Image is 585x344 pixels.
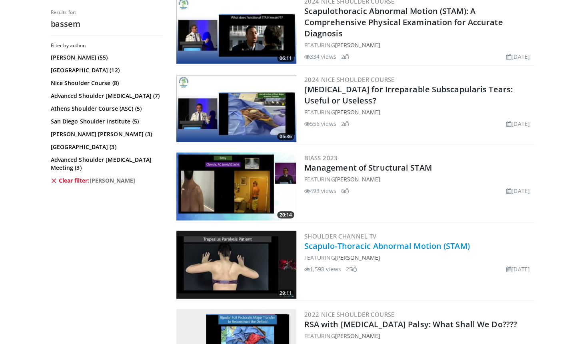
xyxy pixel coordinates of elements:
div: FEATURING [304,175,533,183]
a: [PERSON_NAME] [PERSON_NAME] (3) [51,130,161,138]
span: 29:11 [277,290,294,297]
div: FEATURING [304,108,533,116]
a: 2024 Nice Shoulder Course [304,76,395,84]
li: 2 [341,52,349,61]
a: RSA with [MEDICAL_DATA] Palsy: What Shall We Do???? [304,319,517,330]
img: db766833-0702-4360-8401-76c39e0309e1.300x170_q85_crop-smart_upscale.jpg [176,153,296,221]
a: Advanced Shoulder [MEDICAL_DATA] (7) [51,92,161,100]
span: 20:14 [277,211,294,219]
a: Scapulothoracic Abnormal Motion (STAM): A Comprehensive Physical Examination for Accurate Diagnosis [304,6,503,39]
a: Shoulder Channel TV [304,232,377,240]
h3: Filter by author: [51,42,163,49]
a: 20:14 [176,153,296,221]
a: [MEDICAL_DATA] for Irreparable Subscapularis Tears: Useful or Useless? [304,84,513,106]
a: [PERSON_NAME] [335,254,380,261]
span: 06:11 [277,55,294,62]
a: Nice Shoulder Course (8) [51,79,161,87]
div: FEATURING [304,332,533,340]
a: [PERSON_NAME] (55) [51,54,161,62]
a: 05:36 [176,74,296,142]
a: Athens Shoulder Course (ASC) (5) [51,105,161,113]
span: 05:36 [277,133,294,140]
a: Clear filter:[PERSON_NAME] [51,177,161,185]
li: 25 [346,265,357,273]
div: FEATURING [304,41,533,49]
a: [PERSON_NAME] [335,175,380,183]
li: 1,598 views [304,265,341,273]
a: [PERSON_NAME] [335,41,380,49]
a: 2022 Nice Shoulder Course [304,310,395,318]
a: [PERSON_NAME] [335,332,380,340]
li: 493 views [304,187,336,195]
a: Advanced Shoulder [MEDICAL_DATA] Meeting (3) [51,156,161,172]
li: [DATE] [506,187,530,195]
span: [PERSON_NAME] [90,177,136,185]
li: 556 views [304,119,336,128]
a: [PERSON_NAME] [335,108,380,116]
li: 6 [341,187,349,195]
a: [GEOGRAPHIC_DATA] (3) [51,143,161,151]
li: 2 [341,119,349,128]
li: [DATE] [506,265,530,273]
a: San Diego Shoulder Institute (5) [51,117,161,125]
div: FEATURING [304,253,533,262]
h2: bassem [51,19,163,29]
a: BIASS 2023 [304,154,338,162]
li: [DATE] [506,52,530,61]
a: Scapulo-Thoracic Abnormal Motion (STAM) [304,241,470,251]
img: aac9826b-bf91-469e-9687-7fbb94e05e2b.300x170_q85_crop-smart_upscale.jpg [176,74,296,142]
p: Results for: [51,9,163,16]
a: Management of Structural STAM [304,162,432,173]
li: 334 views [304,52,336,61]
li: [DATE] [506,119,530,128]
img: f8e43b1b-90ba-428b-b1eb-d5039953e872.300x170_q85_crop-smart_upscale.jpg [176,231,296,299]
a: 29:11 [176,231,296,299]
a: [GEOGRAPHIC_DATA] (12) [51,66,161,74]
